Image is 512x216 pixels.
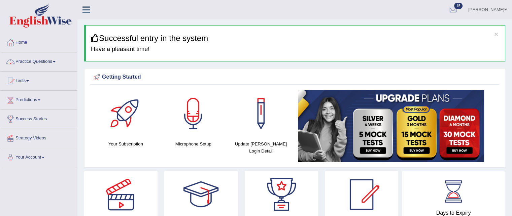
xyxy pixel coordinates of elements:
img: small5.jpg [298,90,484,162]
h4: Days to Expiry [409,210,498,216]
h4: Update [PERSON_NAME] Login Detail [231,140,292,155]
h3: Successful entry in the system [91,34,500,43]
a: Success Stories [0,110,77,127]
a: Your Account [0,148,77,165]
button: × [494,31,498,38]
a: Home [0,33,77,50]
div: Getting Started [92,72,498,82]
a: Strategy Videos [0,129,77,146]
h4: Have a pleasant time! [91,46,500,53]
span: 15 [454,3,463,9]
a: Tests [0,72,77,88]
a: Practice Questions [0,52,77,69]
h4: Your Subscription [95,140,156,147]
a: Predictions [0,91,77,107]
h4: Microphone Setup [163,140,224,147]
